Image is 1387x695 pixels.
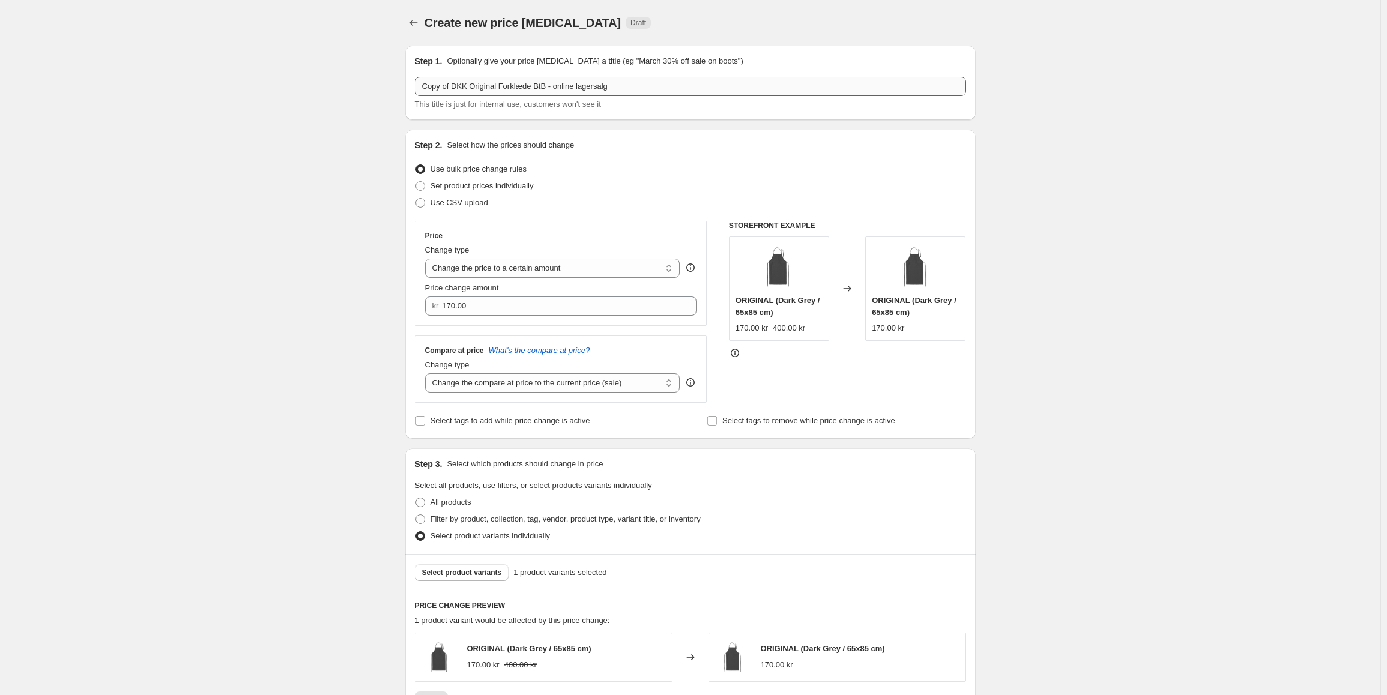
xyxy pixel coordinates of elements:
span: Select tags to remove while price change is active [722,416,895,425]
h6: PRICE CHANGE PREVIEW [415,601,966,610]
h2: Step 3. [415,458,443,470]
h6: STOREFRONT EXAMPLE [729,221,966,230]
span: ORIGINAL (Dark Grey / 65x85 cm) [736,296,820,317]
p: Select which products should change in price [447,458,603,470]
div: 170.00 kr [872,322,904,334]
button: What's the compare at price? [489,346,590,355]
img: forklaede-dark-grey_01_1600x1600px_80x.png [755,243,803,291]
strike: 400.00 kr [504,659,537,671]
div: help [684,376,697,388]
span: 1 product variant would be affected by this price change: [415,616,610,625]
div: 170.00 kr [761,659,793,671]
h3: Price [425,231,443,241]
span: 1 product variants selected [513,567,606,579]
span: Select all products, use filters, or select products variants individually [415,481,652,490]
span: kr [432,301,439,310]
img: forklaede-dark-grey_01_1600x1600px_80x.png [892,243,940,291]
span: ORIGINAL (Dark Grey / 65x85 cm) [467,644,591,653]
img: forklaede-dark-grey_01_1600x1600px_80x.png [422,639,458,675]
h2: Step 1. [415,55,443,67]
input: 80.00 [442,296,678,316]
p: Optionally give your price [MEDICAL_DATA] a title (eg "March 30% off sale on boots") [447,55,743,67]
span: All products [431,498,471,507]
span: Change type [425,360,470,369]
div: 170.00 kr [467,659,500,671]
span: Select tags to add while price change is active [431,416,590,425]
span: Price change amount [425,283,499,292]
span: Draft [630,18,646,28]
span: Use bulk price change rules [431,164,527,173]
span: Filter by product, collection, tag, vendor, product type, variant title, or inventory [431,514,701,523]
button: Price change jobs [405,14,422,31]
input: 30% off holiday sale [415,77,966,96]
div: help [684,262,697,274]
strike: 400.00 kr [773,322,805,334]
span: Change type [425,245,470,254]
div: 170.00 kr [736,322,768,334]
span: Select product variants [422,568,502,577]
button: Select product variants [415,564,509,581]
span: Select product variants individually [431,531,550,540]
p: Select how the prices should change [447,139,574,151]
img: forklaede-dark-grey_01_1600x1600px_80x.png [715,639,751,675]
span: This title is just for internal use, customers won't see it [415,100,601,109]
span: ORIGINAL (Dark Grey / 65x85 cm) [872,296,956,317]
span: ORIGINAL (Dark Grey / 65x85 cm) [761,644,885,653]
span: Use CSV upload [431,198,488,207]
h2: Step 2. [415,139,443,151]
span: Create new price [MEDICAL_DATA] [425,16,621,29]
span: Set product prices individually [431,181,534,190]
h3: Compare at price [425,346,484,355]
